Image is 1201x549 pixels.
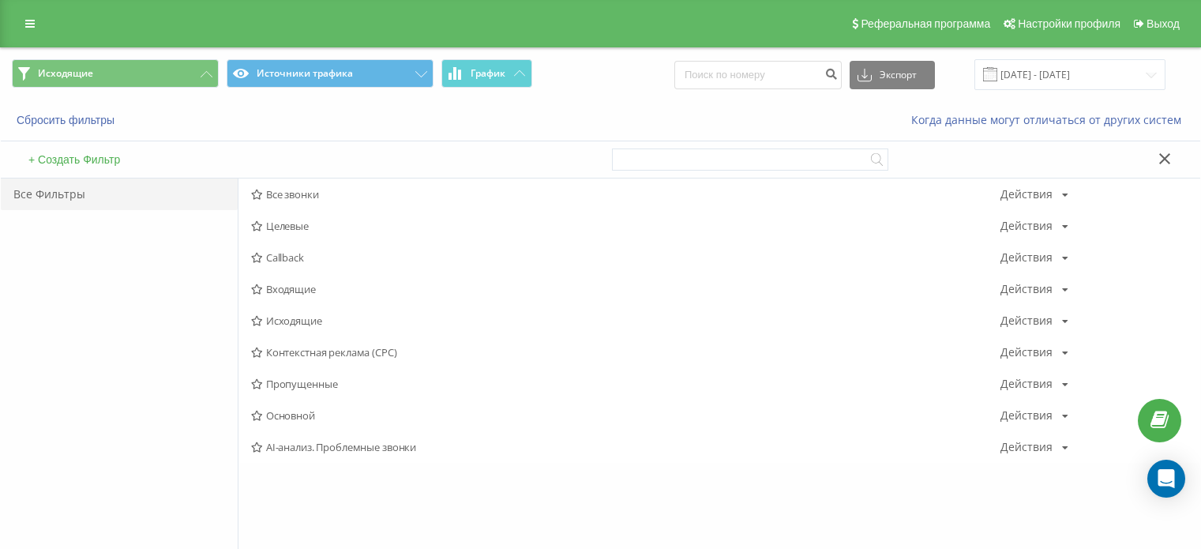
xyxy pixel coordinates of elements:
span: Основной [251,410,1000,421]
span: Пропущенные [251,378,1000,389]
span: Исходящие [251,315,1000,326]
div: Действия [1000,284,1053,295]
button: + Создать Фильтр [24,152,125,167]
button: Закрыть [1154,152,1177,168]
span: Целевые [251,220,1000,231]
span: Реферальная программа [861,17,990,30]
span: Контекстная реклама (CPC) [251,347,1000,358]
div: Действия [1000,189,1053,200]
button: Исходящие [12,59,219,88]
span: Все звонки [251,189,1000,200]
div: Open Intercom Messenger [1147,460,1185,498]
button: Сбросить фильтры [12,113,122,127]
span: Callback [251,252,1000,263]
span: Входящие [251,284,1000,295]
input: Поиск по номеру [674,61,842,89]
div: Действия [1000,315,1053,326]
span: Исходящие [38,67,93,80]
button: Источники трафика [227,59,433,88]
div: Действия [1000,410,1053,421]
a: Когда данные могут отличаться от других систем [911,112,1189,127]
div: Действия [1000,378,1053,389]
span: Настройки профиля [1018,17,1120,30]
div: Действия [1000,347,1053,358]
div: Действия [1000,252,1053,263]
span: Выход [1147,17,1180,30]
button: Экспорт [850,61,935,89]
span: График [471,68,505,79]
button: График [441,59,532,88]
div: Все Фильтры [1,179,238,210]
div: Действия [1000,220,1053,231]
span: AI-анализ. Проблемные звонки [251,442,1000,453]
div: Действия [1000,442,1053,453]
